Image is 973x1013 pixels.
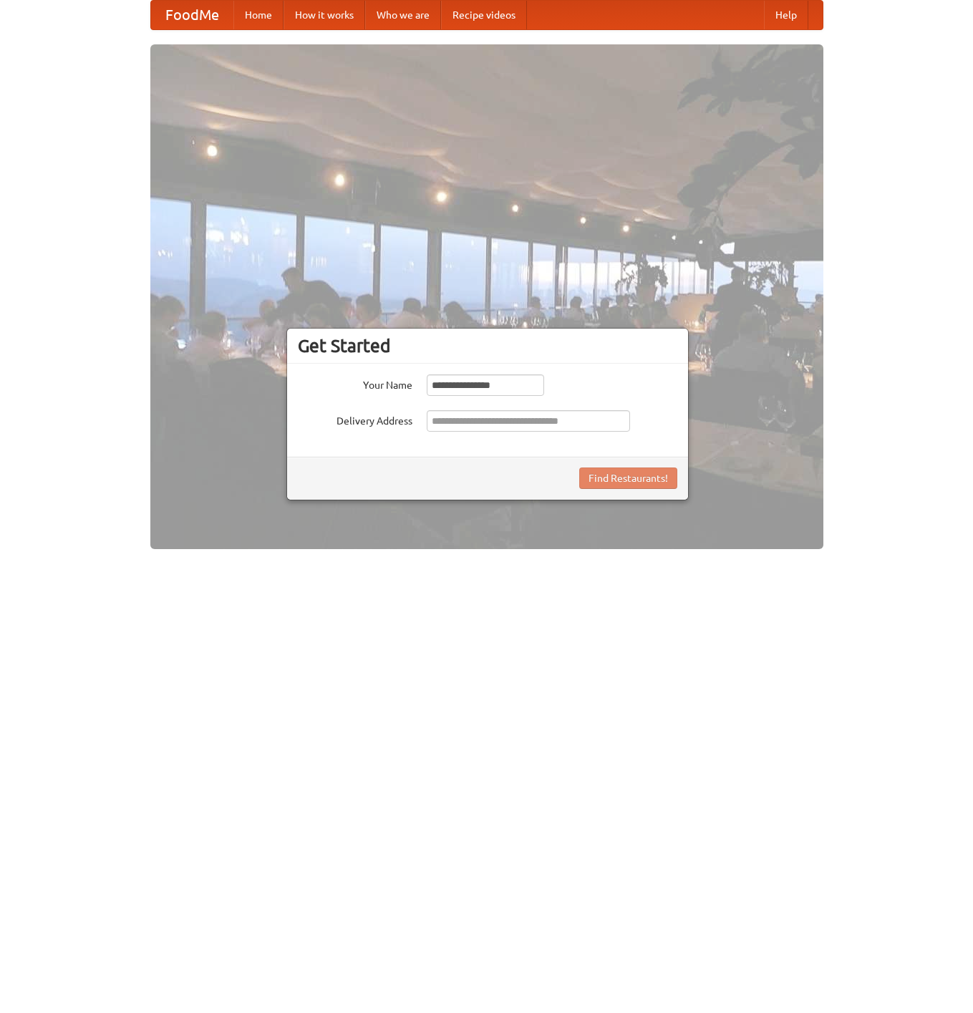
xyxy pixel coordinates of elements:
[365,1,441,29] a: Who we are
[441,1,527,29] a: Recipe videos
[233,1,284,29] a: Home
[298,374,412,392] label: Your Name
[298,410,412,428] label: Delivery Address
[579,467,677,489] button: Find Restaurants!
[284,1,365,29] a: How it works
[764,1,808,29] a: Help
[151,1,233,29] a: FoodMe
[298,335,677,357] h3: Get Started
